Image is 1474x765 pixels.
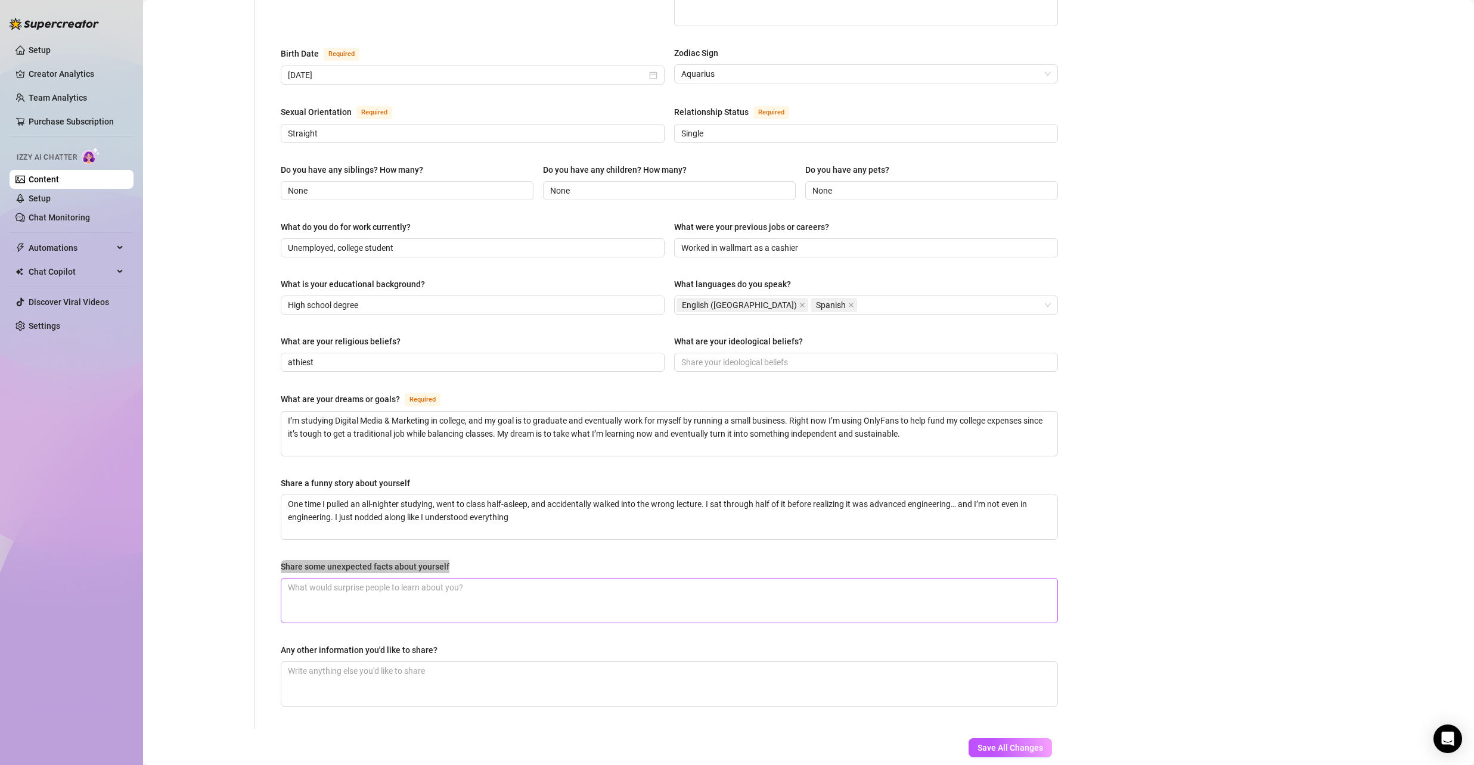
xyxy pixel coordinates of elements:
textarea: Share some unexpected facts about yourself [281,579,1057,623]
span: Spanish [811,298,857,312]
div: Relationship Status [674,105,749,119]
label: Do you have any children? How many? [543,163,695,176]
label: Any other information you'd like to share? [281,643,446,657]
div: Do you have any pets? [805,163,889,176]
a: Settings [29,321,60,331]
span: Chat Copilot [29,262,113,281]
label: What do you do for work currently? [281,220,419,234]
label: Share some unexpected facts about yourself [281,560,458,573]
textarea: Share a funny story about yourself [281,495,1057,539]
div: What are your ideological beliefs? [674,335,803,348]
textarea: Any other information you'd like to share? [281,662,1057,706]
a: Setup [29,45,51,55]
span: close [799,302,805,308]
input: What are your ideological beliefs? [681,356,1048,369]
input: Birth Date [288,69,647,82]
a: Content [29,175,59,184]
input: Do you have any siblings? How many? [288,184,524,197]
input: What are your religious beliefs? [288,356,655,369]
div: What were your previous jobs or careers? [674,220,829,234]
span: close [848,302,854,308]
a: Chat Monitoring [29,213,90,222]
span: Save All Changes [978,743,1043,752]
span: Automations [29,238,113,257]
label: Relationship Status [674,105,802,119]
label: What is your educational background? [281,278,433,291]
span: Spanish [816,298,846,312]
label: What are your ideological beliefs? [674,335,811,348]
div: What are your religious beliefs? [281,335,401,348]
img: logo-BBDzfeDw.svg [10,18,99,30]
div: Sexual Orientation [281,105,352,119]
div: Share some unexpected facts about yourself [281,560,449,573]
a: Team Analytics [29,93,87,102]
label: What are your dreams or goals? [281,392,454,406]
div: Share a funny story about yourself [281,477,410,490]
div: What are your dreams or goals? [281,393,400,406]
a: Creator Analytics [29,64,124,83]
div: What languages do you speak? [674,278,791,291]
label: Share a funny story about yourself [281,477,418,490]
input: Sexual Orientation [288,127,655,140]
label: What were your previous jobs or careers? [674,220,837,234]
label: Birth Date [281,46,373,61]
span: Required [753,106,789,119]
label: Do you have any pets? [805,163,898,176]
a: Setup [29,194,51,203]
input: Relationship Status [681,127,1048,140]
label: What are your religious beliefs? [281,335,409,348]
span: Required [324,48,359,61]
a: Purchase Subscription [29,117,114,126]
label: What languages do you speak? [674,278,799,291]
span: English (US) [677,298,808,312]
img: Chat Copilot [15,268,23,276]
div: Open Intercom Messenger [1433,724,1462,753]
input: What is your educational background? [288,298,655,312]
div: Zodiac Sign [674,46,718,60]
label: Zodiac Sign [674,46,727,60]
img: AI Chatter [82,147,100,164]
input: What were your previous jobs or careers? [681,241,1048,254]
span: Aquarius [681,65,1051,83]
input: Do you have any children? How many? [550,184,786,197]
input: What languages do you speak? [859,298,862,312]
button: Save All Changes [969,738,1052,757]
a: Discover Viral Videos [29,297,109,307]
div: What do you do for work currently? [281,220,411,234]
div: Do you have any children? How many? [543,163,687,176]
div: What is your educational background? [281,278,425,291]
label: Do you have any siblings? How many? [281,163,432,176]
label: Sexual Orientation [281,105,405,119]
textarea: What are your dreams or goals? [281,412,1057,456]
div: Birth Date [281,47,319,60]
span: thunderbolt [15,243,25,253]
input: What do you do for work currently? [288,241,655,254]
input: Do you have any pets? [812,184,1048,197]
div: Any other information you'd like to share? [281,643,437,657]
span: Required [405,393,440,406]
div: Do you have any siblings? How many? [281,163,423,176]
span: Required [356,106,392,119]
span: English ([GEOGRAPHIC_DATA]) [682,298,797,312]
span: Izzy AI Chatter [17,152,77,163]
